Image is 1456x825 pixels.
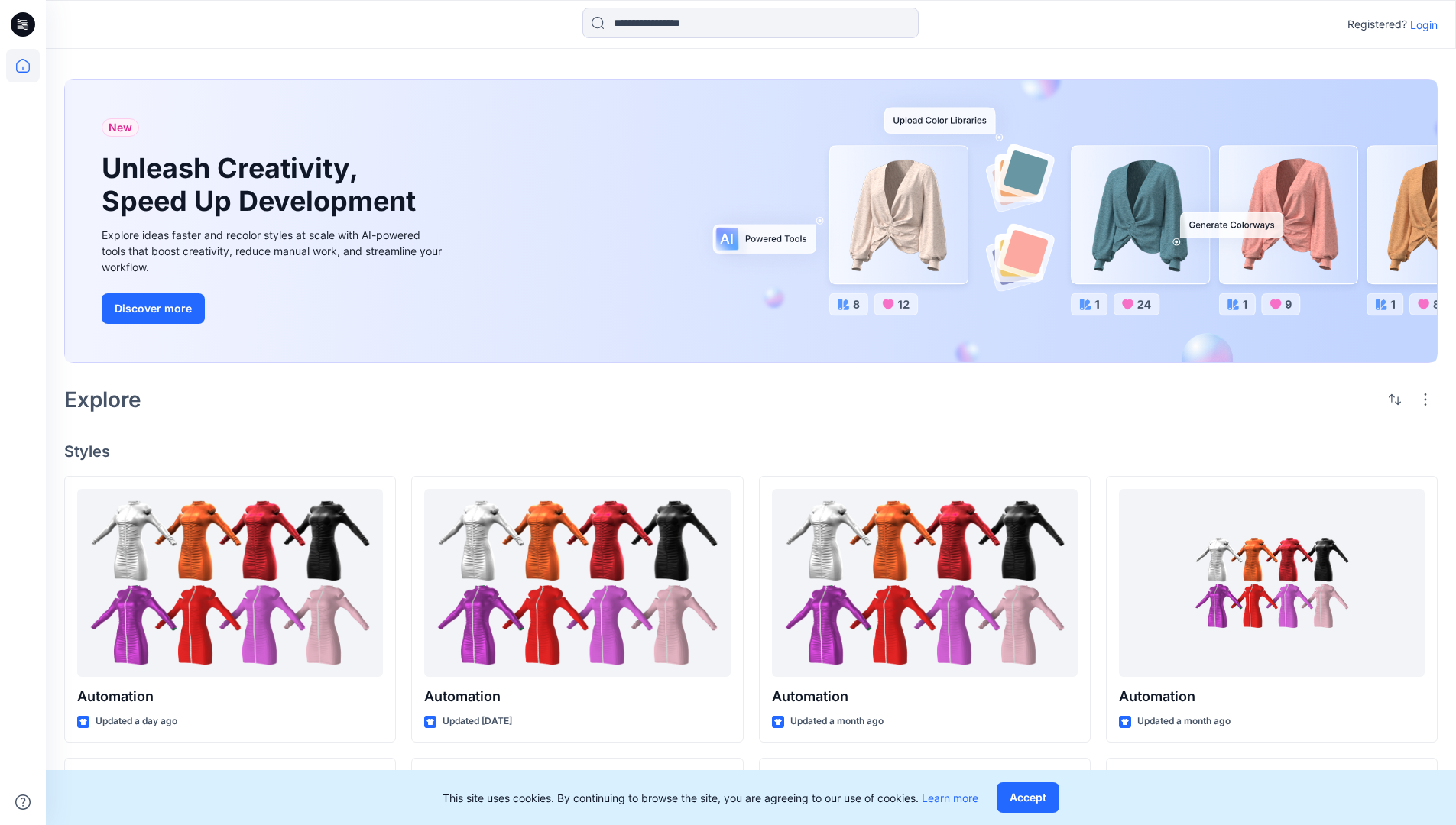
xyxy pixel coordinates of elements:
[109,118,132,137] span: New
[772,686,1078,707] p: Automation
[77,686,383,707] p: Automation
[102,152,423,218] h1: Unleash Creativity, Speed Up Development
[1347,15,1407,34] p: Registered?
[997,782,1059,813] button: Accept
[96,713,177,730] p: Updated a day ago
[922,791,978,804] a: Learn more
[1410,17,1438,33] p: Login
[790,713,884,730] p: Updated a month ago
[772,489,1078,678] a: Automation
[443,713,512,730] p: Updated [DATE]
[424,489,730,678] a: Automation
[424,686,730,707] p: Automation
[1119,686,1425,707] p: Automation
[443,790,978,806] p: This site uses cookies. By continuing to browse the site, you are agreeing to our use of cookies.
[102,293,446,324] a: Discover more
[1137,713,1231,730] p: Updated a month ago
[77,489,383,678] a: Automation
[64,442,1438,461] h4: Styles
[64,387,141,412] h2: Explore
[1119,489,1425,678] a: Automation
[102,293,205,324] button: Discover more
[102,227,446,275] div: Explore ideas faster and recolor styles at scale with AI-powered tools that boost creativity, red...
